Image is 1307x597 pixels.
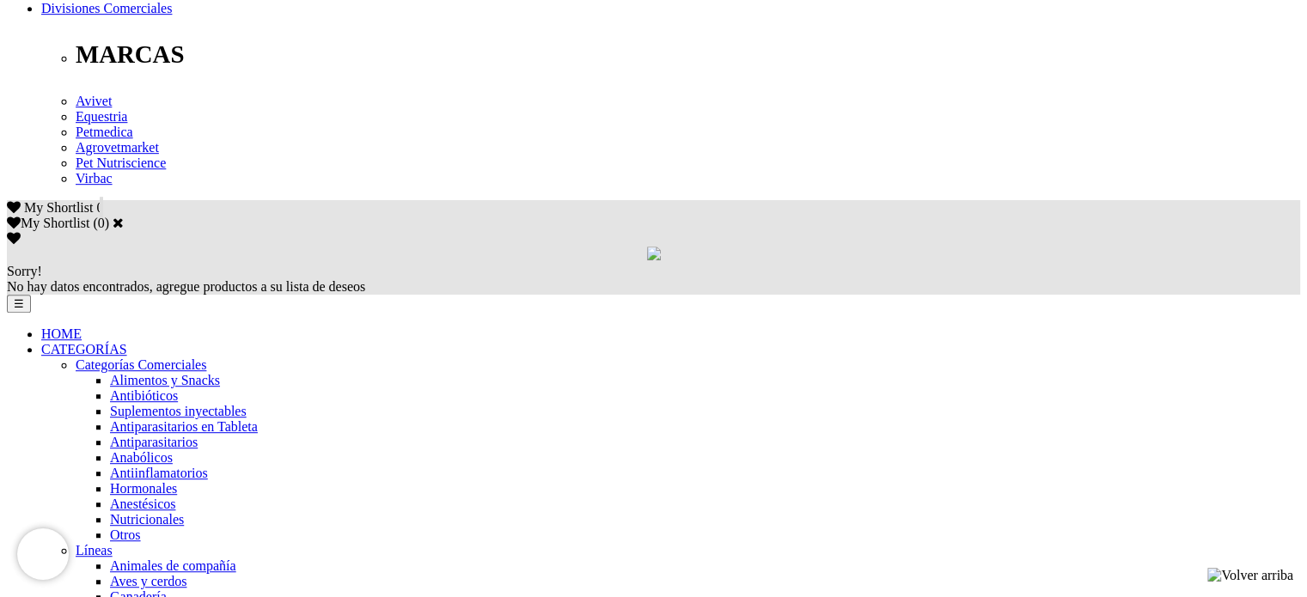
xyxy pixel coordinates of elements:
[7,264,42,278] span: Sorry!
[7,216,89,230] label: My Shortlist
[17,528,69,580] iframe: Brevo live chat
[110,574,186,588] a: Aves y cerdos
[76,171,113,186] a: Virbac
[110,373,220,387] a: Alimentos y Snacks
[76,109,127,124] a: Equestria
[98,216,105,230] label: 0
[110,419,258,434] a: Antiparasitarios en Tableta
[110,450,173,465] a: Anabólicos
[76,94,112,108] a: Avivet
[41,326,82,341] a: HOME
[110,527,141,542] a: Otros
[7,264,1300,295] div: No hay datos encontrados, agregue productos a su lista de deseos
[7,295,31,313] button: ☰
[110,481,177,496] a: Hormonales
[110,512,184,527] a: Nutricionales
[113,216,124,229] a: Cerrar
[76,40,1300,69] p: MARCAS
[41,342,127,356] a: CATEGORÍAS
[110,388,178,403] a: Antibióticos
[110,435,198,449] a: Antiparasitarios
[110,558,236,573] a: Animales de compañía
[110,404,247,418] a: Suplementos inyectables
[76,140,159,155] a: Agrovetmarket
[1207,568,1293,583] img: Volver arriba
[110,496,175,511] a: Anestésicos
[647,247,661,260] img: loading.gif
[76,125,133,139] a: Petmedica
[76,155,166,170] a: Pet Nutriscience
[24,200,93,215] span: My Shortlist
[110,466,208,480] a: Antiinflamatorios
[41,1,172,15] a: Divisiones Comerciales
[96,200,103,215] span: 0
[93,216,109,230] span: ( )
[76,543,113,557] a: Líneas
[76,357,206,372] a: Categorías Comerciales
